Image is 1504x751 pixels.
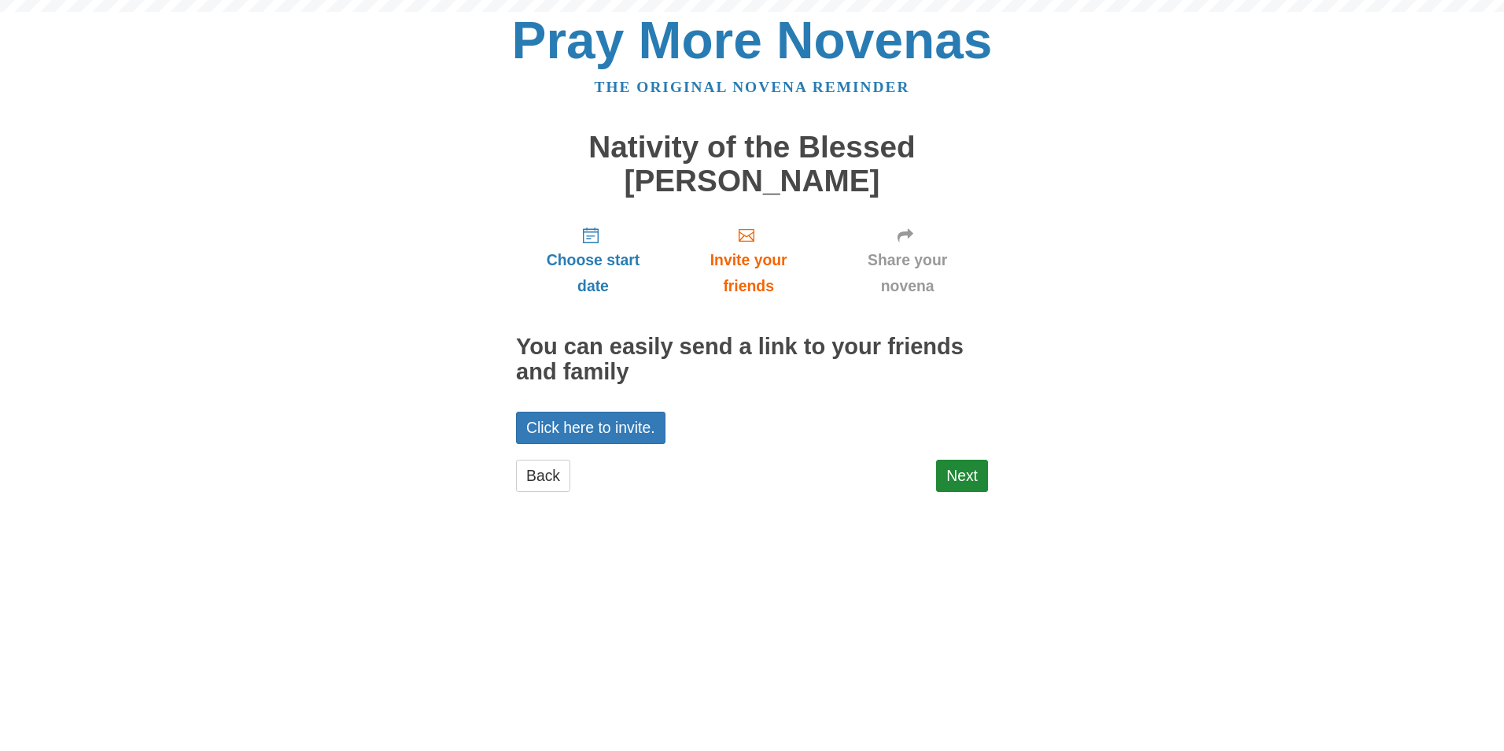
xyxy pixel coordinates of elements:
[516,213,670,307] a: Choose start date
[842,247,972,299] span: Share your novena
[595,79,910,95] a: The original novena reminder
[686,247,811,299] span: Invite your friends
[516,460,570,492] a: Back
[516,131,988,198] h1: Nativity of the Blessed [PERSON_NAME]
[516,412,665,444] a: Click here to invite.
[936,460,988,492] a: Next
[670,213,827,307] a: Invite your friends
[827,213,988,307] a: Share your novena
[532,247,654,299] span: Choose start date
[516,335,988,385] h2: You can easily send a link to your friends and family
[512,11,993,69] a: Pray More Novenas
